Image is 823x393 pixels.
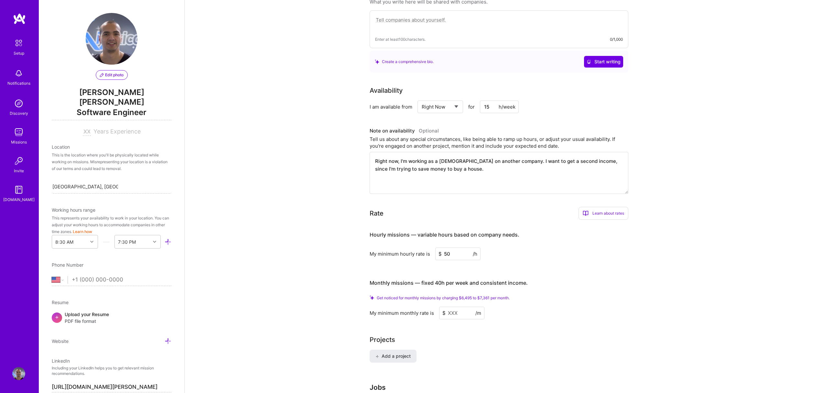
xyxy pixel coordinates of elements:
img: User Avatar [12,367,25,380]
div: Invite [14,167,24,174]
i: icon PlusBlack [375,355,379,358]
i: Check [370,295,374,300]
div: Missions [11,139,27,145]
span: $ [442,310,446,316]
div: This is the location where you'll be physically located while working on missions. Misrepresentin... [52,152,171,172]
span: /m [475,310,481,316]
img: guide book [12,183,25,196]
span: Edit photo [100,72,124,78]
span: Start writing [587,58,621,65]
div: Discovery [10,110,28,117]
div: This represents your availability to work in your location. You can adjust your working hours to ... [52,215,171,235]
i: icon Chevron [90,240,93,243]
span: Add a project [375,353,411,359]
div: h/week [499,103,515,110]
span: Years Experience [93,128,141,135]
i: icon BookOpen [583,210,589,216]
span: + [55,313,59,320]
div: I am available from [370,103,412,110]
button: Add a project [370,350,417,363]
span: PDF file format [65,318,109,324]
i: icon PencilPurple [100,73,104,77]
span: for [468,103,475,110]
input: XX [480,101,519,113]
input: XXX [435,248,481,260]
div: My minimum hourly rate is [370,250,430,257]
div: Availability [370,86,403,95]
input: XX [83,128,91,136]
i: icon Chevron [153,240,156,243]
img: Invite [12,154,25,167]
i: icon CrystalBallWhite [587,59,591,64]
div: +Upload your ResumePDF file format [52,311,171,324]
img: discovery [12,97,25,110]
span: Working hours range [52,207,95,213]
div: My minimum monthly rate is [370,310,434,316]
img: bell [12,67,25,80]
div: Rate [370,208,384,218]
a: User Avatar [11,367,27,380]
div: [DOMAIN_NAME] [3,196,35,203]
div: Setup [14,50,24,57]
span: [PERSON_NAME] [PERSON_NAME] [52,88,171,107]
button: Edit photo [96,70,128,80]
span: Website [52,338,69,344]
div: Notifications [7,80,30,87]
div: Location [52,143,171,150]
span: /h [473,250,477,257]
div: Projects [370,335,395,345]
div: 7:30 PM [118,239,136,245]
textarea: Right now, I'm working as a [DEMOGRAPHIC_DATA] on another company. I want to get a second income,... [370,152,628,194]
span: LinkedIn [52,358,70,364]
h4: Hourly missions — variable hours based on company needs. [370,232,519,238]
span: Optional [419,128,439,134]
img: User Avatar [86,13,137,65]
div: 0/1,000 [610,36,623,43]
img: logo [13,13,26,25]
div: Tell us about any special circumstances, like being able to ramp up hours, or adjust your usual a... [370,136,628,149]
input: XXX [439,307,484,319]
p: Including your LinkedIn helps you to get relevant mission recommendations. [52,366,171,377]
span: Resume [52,300,69,305]
div: Upload your Resume [65,311,109,324]
span: Software Engineer [52,107,171,120]
i: icon HorizontalInLineDivider [103,239,110,245]
img: setup [12,36,26,50]
img: teamwork [12,126,25,139]
h4: Monthly missions — fixed 40h per week and consistent income. [370,280,528,286]
button: Start writing [584,56,623,68]
div: Learn about rates [579,207,628,220]
div: 8:30 AM [55,239,73,245]
span: $ [439,250,442,257]
button: Learn how [73,228,92,235]
div: Note on availability [370,126,439,136]
h3: Jobs [370,383,638,391]
span: Get noticed for monthly missions by charging $6,495 to $7,361 per month. [377,295,510,300]
i: icon SuggestedTeams [375,59,379,64]
span: Phone Number [52,262,83,268]
div: Create a comprehensive bio. [375,58,434,65]
input: +1 (000) 000-0000 [72,271,171,289]
span: Enter at least 100 characters. [375,36,426,43]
